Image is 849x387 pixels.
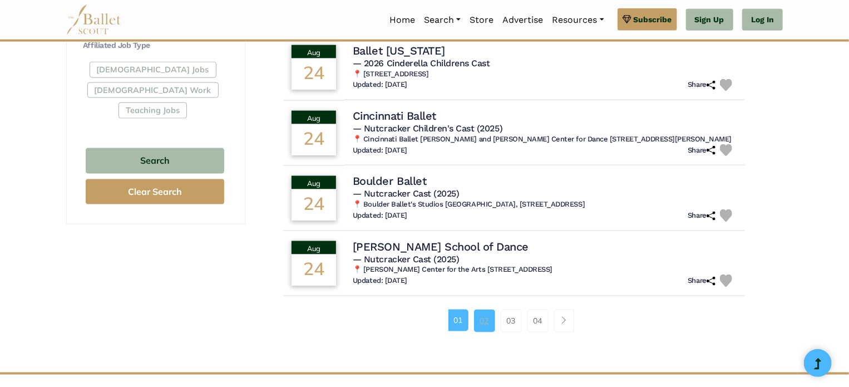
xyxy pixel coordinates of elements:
h4: Affiliated Job Type [83,40,227,51]
div: Aug [292,176,336,189]
button: Clear Search [86,179,224,204]
span: Subscribe [634,13,672,26]
div: Aug [292,111,336,124]
h4: Ballet [US_STATE] [353,43,445,58]
a: Subscribe [618,8,677,31]
div: 24 [292,58,336,90]
div: Aug [292,241,336,254]
h4: Cincinnati Ballet [353,109,436,123]
h6: Updated: [DATE] [353,211,407,221]
span: — 2026 Cinderella Childrens Cast [353,58,490,68]
button: Search [86,148,224,174]
a: Log In [742,9,783,31]
h6: 📍 [PERSON_NAME] Center for the Arts [STREET_ADDRESS] [353,265,737,275]
a: 02 [474,310,495,332]
h6: Share [688,80,715,90]
a: 04 [527,310,549,332]
a: Home [385,8,419,32]
h6: Share [688,211,715,221]
div: 24 [292,189,336,221]
img: gem.svg [623,13,631,26]
nav: Page navigation example [448,310,580,332]
h6: Updated: [DATE] [353,80,407,90]
h4: [PERSON_NAME] School of Dance [353,239,529,254]
h6: 📍 [STREET_ADDRESS] [353,70,737,79]
h6: 📍 Boulder Ballet's Studios [GEOGRAPHIC_DATA], [STREET_ADDRESS] [353,200,737,209]
a: Advertise [498,8,547,32]
a: Sign Up [686,9,733,31]
div: 24 [292,124,336,155]
span: — Nutcracker Cast (2025) [353,188,459,199]
a: 03 [501,310,522,332]
a: Search [419,8,465,32]
span: — Nutcracker Cast (2025) [353,254,459,264]
h6: Share [688,276,715,286]
h4: Boulder Ballet [353,174,426,188]
span: — Nutcracker Children's Cast (2025) [353,123,502,134]
a: Store [465,8,498,32]
h6: Share [688,146,715,155]
h6: 📍 Cincinnati Ballet [PERSON_NAME] and [PERSON_NAME] Center for Dance [STREET_ADDRESS][PERSON_NAME] [353,135,737,144]
a: Resources [547,8,608,32]
h6: Updated: [DATE] [353,276,407,286]
a: 01 [448,310,468,331]
h6: Updated: [DATE] [353,146,407,155]
div: 24 [292,254,336,286]
div: Aug [292,45,336,58]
